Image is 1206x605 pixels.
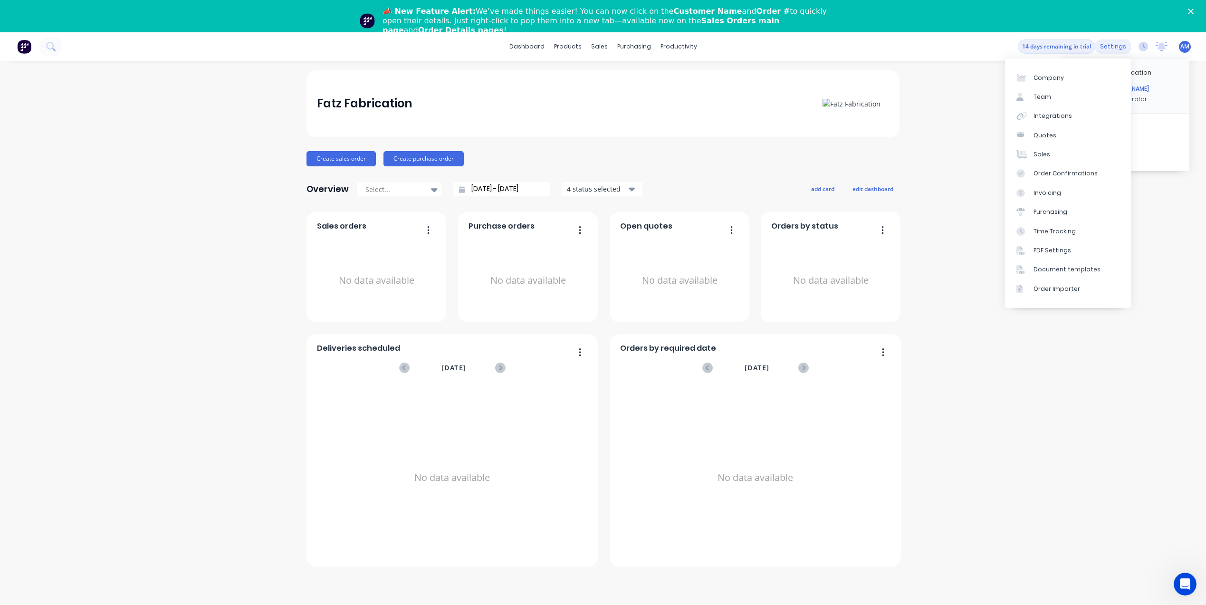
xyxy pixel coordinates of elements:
span: Orders by required date [620,343,716,354]
div: PDF Settings [1034,246,1071,255]
div: sales [586,39,613,54]
a: dashboard [505,39,549,54]
a: Purchasing [1005,202,1131,221]
div: Sales [1034,150,1050,159]
div: Invoicing [1034,189,1061,197]
div: Team [1034,93,1051,101]
button: Create purchase order [383,151,464,166]
span: Open quotes [620,221,672,232]
a: Sales [1005,145,1131,164]
div: No data available [771,236,890,326]
a: Time Tracking [1005,221,1131,240]
div: No data available [620,236,739,326]
img: Profile image for Team [360,13,375,29]
a: Quotes [1005,126,1131,145]
iframe: Intercom live chat [1174,573,1196,595]
a: PDF Settings [1005,241,1131,260]
div: products [549,39,586,54]
span: Deliveries scheduled [317,343,400,354]
a: Invoicing [1005,183,1131,202]
div: Order Importer [1034,285,1080,293]
a: Order Confirmations [1005,164,1131,183]
button: Create sales order [306,151,376,166]
div: Overview [306,180,349,199]
div: settings [1095,39,1131,54]
div: 4 status selected [567,184,627,194]
div: Time Tracking [1034,227,1076,236]
span: [DATE] [745,363,769,373]
button: edit dashboard [846,182,900,195]
button: add card [805,182,841,195]
div: Document templates [1034,265,1101,274]
div: Order Confirmations [1034,169,1098,178]
span: AM [1180,42,1189,51]
span: Purchase orders [469,221,535,232]
img: Factory [17,39,31,54]
a: Document templates [1005,260,1131,279]
div: Close [1188,9,1197,14]
b: 📣 New Feature Alert: [383,7,476,16]
div: purchasing [613,39,656,54]
div: Quotes [1034,131,1056,140]
span: [DATE] [441,363,466,373]
button: 14 days remaining in trial [1018,39,1095,54]
span: Orders by status [771,221,838,232]
div: No data available [469,236,588,326]
div: productivity [656,39,702,54]
div: Purchasing [1034,208,1067,216]
div: We’ve made things easier! You can now click on the and to quickly open their details. Just right-... [383,7,831,35]
a: Company [1005,68,1131,87]
div: No data available [317,236,436,326]
div: Company [1034,74,1064,82]
span: Sales orders [317,221,366,232]
div: No data available [317,385,588,570]
div: Integrations [1034,112,1072,120]
div: Fatz Fabrication [317,94,412,113]
b: Sales Orders main page [383,16,779,35]
a: Integrations [1005,106,1131,125]
button: 4 status selected [562,182,642,196]
a: Order Importer [1005,279,1131,298]
b: Customer Name [673,7,742,16]
div: No data available [620,385,891,570]
img: Fatz Fabrication [823,99,881,109]
a: Team [1005,87,1131,106]
b: Order # [756,7,790,16]
b: Order Details pages [418,26,504,35]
